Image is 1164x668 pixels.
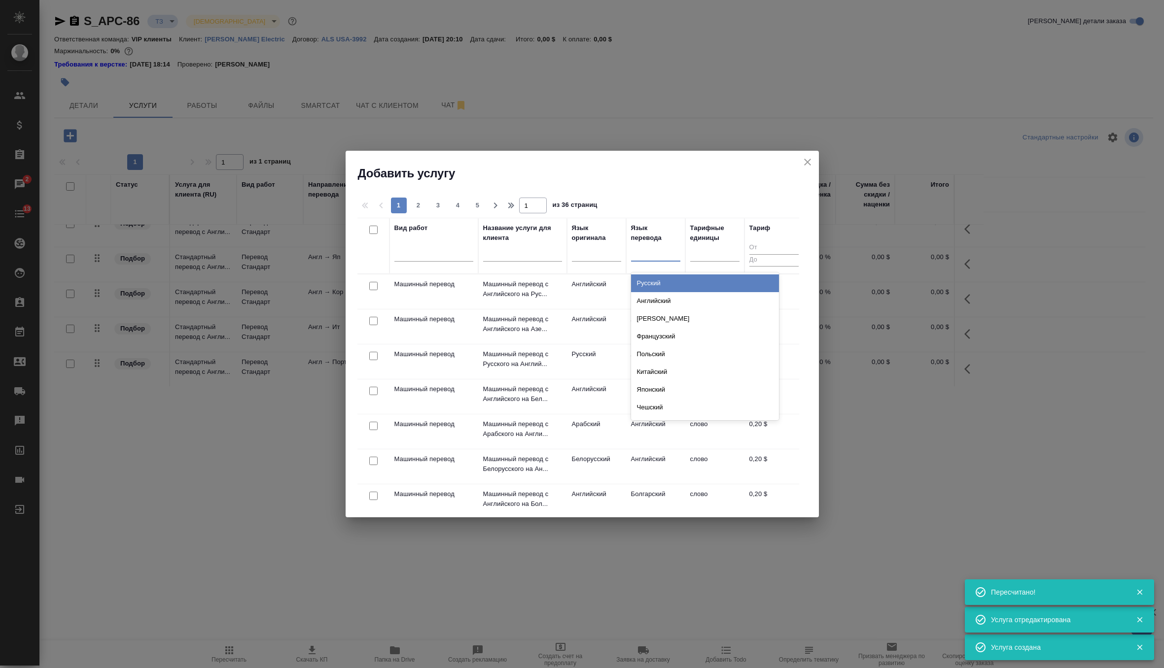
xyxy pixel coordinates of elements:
[567,414,626,449] td: Арабский
[450,200,466,210] span: 4
[567,484,626,519] td: Английский
[631,310,779,328] div: [PERSON_NAME]
[394,223,428,233] div: Вид работ
[631,328,779,345] div: Французский
[626,379,685,414] td: Белорусский
[483,454,562,474] p: Машинный перевод с Белорусского на Ан...
[470,200,486,210] span: 5
[800,155,815,169] button: close
[1129,615,1150,624] button: Закрыть
[411,200,426,210] span: 2
[567,274,626,309] td: Английский
[394,384,473,394] p: Машинный перевод
[567,344,626,379] td: Русский
[394,454,473,464] p: Машинный перевод
[626,414,685,449] td: Английский
[991,615,1121,625] div: Услуга отредактирована
[411,198,426,213] button: 2
[631,416,779,434] div: Сербский
[991,642,1121,652] div: Услуга создана
[483,349,562,369] p: Машинный перевод с Русского на Англий...
[430,198,446,213] button: 3
[631,363,779,381] div: Китайский
[394,314,473,324] p: Машинный перевод
[631,223,680,243] div: Язык перевода
[749,254,799,267] input: До
[483,223,562,243] div: Название услуги для клиента
[553,199,598,213] span: из 36 страниц
[430,200,446,210] span: 3
[1129,643,1150,652] button: Закрыть
[394,349,473,359] p: Машинный перевод
[572,223,621,243] div: Язык оригинала
[749,242,799,254] input: От
[567,449,626,484] td: Белорусский
[631,345,779,363] div: Польский
[483,384,562,404] p: Машинный перевод с Английского на Бел...
[483,314,562,334] p: Машинный перевод с Английского на Азе...
[631,381,779,399] div: Японский
[631,274,779,292] div: Русский
[483,279,562,299] p: Машинный перевод с Английского на Рус...
[626,484,685,519] td: Болгарский
[690,223,740,243] div: Тарифные единицы
[749,223,771,233] div: Тариф
[394,489,473,499] p: Машинный перевод
[744,414,804,449] td: 0,20 $
[744,484,804,519] td: 0,20 $
[358,166,819,181] h2: Добавить услугу
[991,587,1121,597] div: Пересчитано!
[685,414,744,449] td: слово
[685,449,744,484] td: слово
[450,198,466,213] button: 4
[567,309,626,344] td: Английский
[1129,588,1150,597] button: Закрыть
[394,279,473,289] p: Машинный перевод
[394,419,473,429] p: Машинный перевод
[685,484,744,519] td: слово
[626,309,685,344] td: Азербайджанский
[567,379,626,414] td: Английский
[626,344,685,379] td: Английский
[626,449,685,484] td: Английский
[631,292,779,310] div: Английский
[626,274,685,309] td: Русский
[483,489,562,509] p: Машинный перевод с Английского на Бол...
[744,449,804,484] td: 0,20 $
[470,198,486,213] button: 5
[483,419,562,439] p: Машинный перевод с Арабского на Англи...
[631,399,779,416] div: Чешский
